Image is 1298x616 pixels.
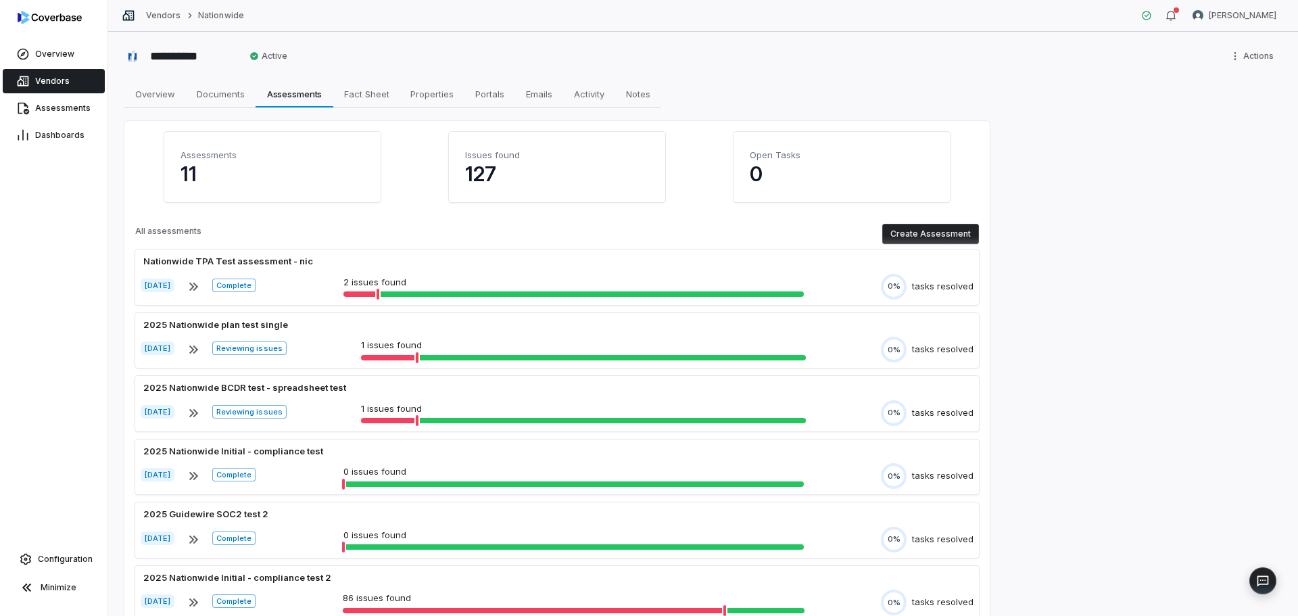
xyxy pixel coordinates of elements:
[35,103,91,114] span: Assessments
[35,49,74,60] span: Overview
[465,148,649,162] h4: Issues found
[912,280,973,293] div: tasks resolved
[361,339,806,352] p: 1 issues found
[470,85,510,103] span: Portals
[882,224,979,244] button: Create Assessment
[912,406,973,420] div: tasks resolved
[621,85,656,103] span: Notes
[1193,10,1203,21] img: Nic Weilbacher avatar
[569,85,610,103] span: Activity
[41,582,76,593] span: Minimize
[181,162,364,186] p: 11
[521,85,558,103] span: Emails
[141,571,334,585] div: 2025 Nationwide Initial - compliance test 2
[212,279,256,292] span: Complete
[343,465,804,479] p: 0 issues found
[912,469,973,483] div: tasks resolved
[888,598,900,608] span: 0%
[141,445,326,458] div: 2025 Nationwide Initial - compliance test
[912,533,973,546] div: tasks resolved
[146,10,181,21] a: Vendors
[1209,10,1276,21] span: [PERSON_NAME]
[141,318,291,332] div: 2025 Nationwide plan test single
[343,276,804,289] p: 2 issues found
[141,508,271,521] div: 2025 Guidewire SOC2 test 2
[130,85,181,103] span: Overview
[181,148,364,162] h4: Assessments
[18,11,82,24] img: logo-D7KZi-bG.svg
[191,85,250,103] span: Documents
[212,341,286,355] span: Reviewing issues
[141,381,349,395] div: 2025 Nationwide BCDR test - spreadsheet test
[141,279,174,292] span: [DATE]
[141,405,174,419] span: [DATE]
[912,343,973,356] div: tasks resolved
[750,148,934,162] h4: Open Tasks
[405,85,459,103] span: Properties
[888,408,900,418] span: 0%
[5,574,102,601] button: Minimize
[5,547,102,571] a: Configuration
[3,42,105,66] a: Overview
[3,69,105,93] a: Vendors
[262,85,328,103] span: Assessments
[212,405,286,419] span: Reviewing issues
[212,468,256,481] span: Complete
[141,341,174,355] span: [DATE]
[141,468,174,481] span: [DATE]
[141,594,174,608] span: [DATE]
[339,85,395,103] span: Fact Sheet
[35,76,70,87] span: Vendors
[361,402,806,416] p: 1 issues found
[135,226,201,242] p: All assessments
[1226,46,1282,66] button: More actions
[3,123,105,147] a: Dashboards
[141,255,316,268] div: Nationwide TPA Test assessment - nic
[212,531,256,545] span: Complete
[750,162,934,186] p: 0
[888,281,900,291] span: 0%
[35,130,85,141] span: Dashboards
[3,96,105,120] a: Assessments
[465,162,649,186] p: 127
[198,10,243,21] a: Nationwide
[888,534,900,544] span: 0%
[343,529,804,542] p: 0 issues found
[38,554,93,565] span: Configuration
[912,596,973,609] div: tasks resolved
[888,345,900,355] span: 0%
[249,51,287,62] span: Active
[212,594,256,608] span: Complete
[141,531,174,545] span: [DATE]
[1184,5,1284,26] button: Nic Weilbacher avatar[PERSON_NAME]
[343,592,804,605] p: 86 issues found
[888,471,900,481] span: 0%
